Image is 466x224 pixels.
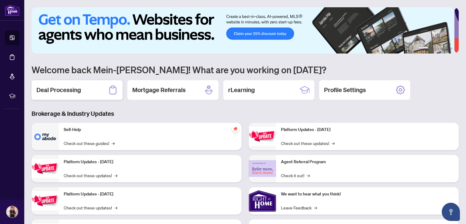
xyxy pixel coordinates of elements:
span: → [112,140,115,146]
p: Platform Updates - [DATE] [64,159,237,165]
img: Platform Updates - June 23, 2025 [249,127,276,146]
h2: Profile Settings [324,86,366,94]
button: 6 [450,47,453,50]
button: 5 [445,47,448,50]
img: Slide 0 [32,7,454,53]
img: logo [5,5,19,16]
a: Check out these updates!→ [64,204,117,211]
span: → [307,172,310,179]
img: We want to hear what you think! [249,187,276,215]
h2: rLearning [228,86,255,94]
img: Self-Help [32,123,59,150]
img: Agent Referral Program [249,160,276,177]
h1: Welcome back Mein-[PERSON_NAME]! What are you working on [DATE]? [32,64,459,75]
span: → [314,204,317,211]
a: Check out these updates!→ [281,140,335,146]
h3: Brokerage & Industry Updates [32,109,459,118]
img: Profile Icon [6,206,18,218]
button: 4 [441,47,443,50]
span: → [332,140,335,146]
img: Platform Updates - September 16, 2025 [32,159,59,178]
h2: Deal Processing [36,86,81,94]
p: Platform Updates - [DATE] [64,191,237,198]
p: Agent Referral Program [281,159,454,165]
h2: Mortgage Referrals [132,86,186,94]
a: Leave Feedback→ [281,204,317,211]
a: Check it out!→ [281,172,310,179]
button: Open asap [442,203,460,221]
button: 1 [419,47,428,50]
p: Self-Help [64,126,237,133]
img: Platform Updates - July 21, 2025 [32,191,59,210]
p: We want to hear what you think! [281,191,454,198]
p: Platform Updates - [DATE] [281,126,454,133]
a: Check out these guides!→ [64,140,115,146]
span: pushpin [232,125,239,133]
button: 2 [431,47,433,50]
a: Check out these updates!→ [64,172,117,179]
button: 3 [436,47,438,50]
span: → [114,204,117,211]
span: → [114,172,117,179]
